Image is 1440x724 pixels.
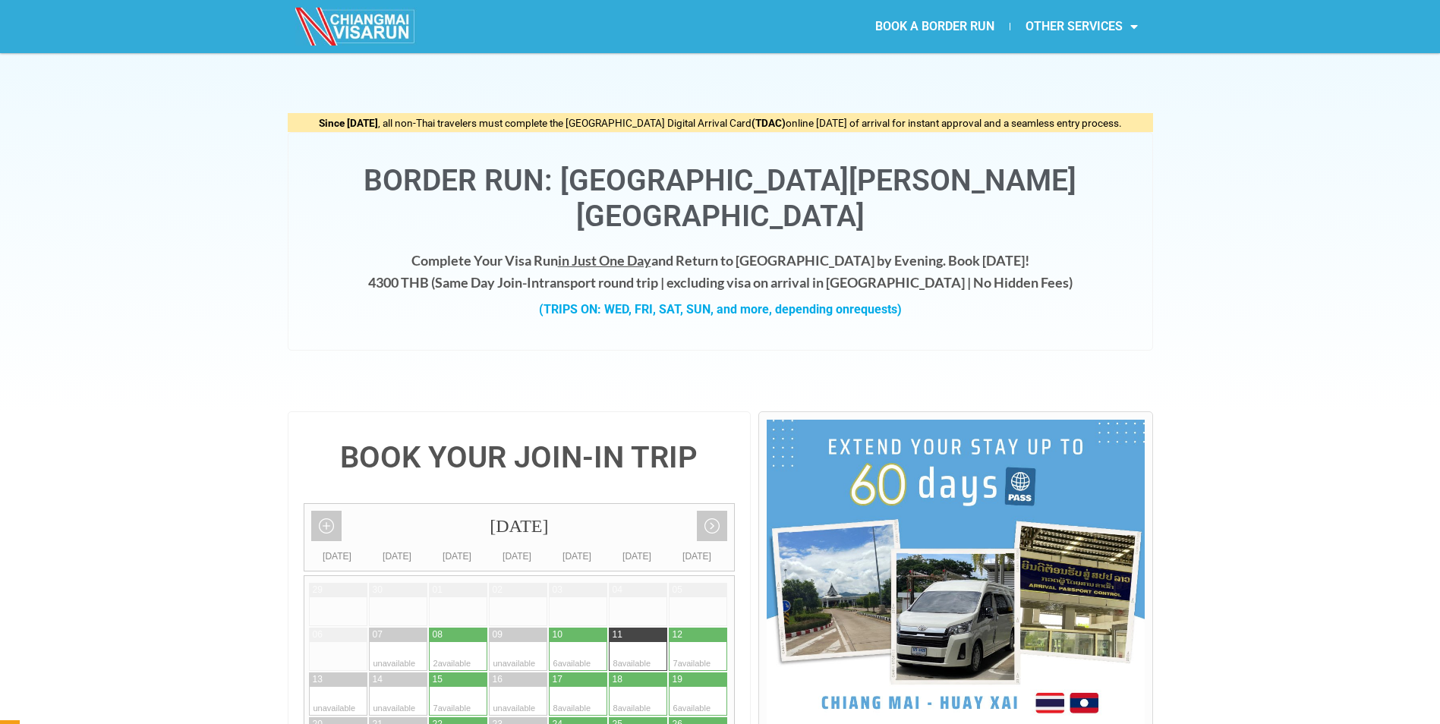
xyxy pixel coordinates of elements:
div: [DATE] [427,549,487,564]
strong: Same Day Join-In [435,274,539,291]
span: requests) [849,302,902,316]
div: 10 [553,628,562,641]
div: 07 [373,628,383,641]
strong: (TDAC) [752,117,786,129]
div: 09 [493,628,503,641]
div: [DATE] [547,549,607,564]
div: 12 [673,628,682,641]
div: 15 [433,673,443,686]
div: [DATE] [304,504,735,549]
div: 01 [433,584,443,597]
div: 05 [673,584,682,597]
div: 11 [613,628,622,641]
a: BOOK A BORDER RUN [860,9,1010,44]
div: 06 [313,628,323,641]
div: 13 [313,673,323,686]
div: 04 [613,584,622,597]
div: [DATE] [487,549,547,564]
div: 16 [493,673,503,686]
div: 17 [553,673,562,686]
div: [DATE] [307,549,367,564]
nav: Menu [720,9,1153,44]
div: 18 [613,673,622,686]
h1: Border Run: [GEOGRAPHIC_DATA][PERSON_NAME][GEOGRAPHIC_DATA] [304,163,1137,235]
div: 30 [373,584,383,597]
a: OTHER SERVICES [1010,9,1153,44]
h4: Complete Your Visa Run and Return to [GEOGRAPHIC_DATA] by Evening. Book [DATE]! 4300 THB ( transp... [304,250,1137,294]
strong: Since [DATE] [319,117,378,129]
div: [DATE] [607,549,667,564]
div: 03 [553,584,562,597]
div: [DATE] [367,549,427,564]
span: in Just One Day [558,252,651,269]
div: 02 [493,584,503,597]
h4: BOOK YOUR JOIN-IN TRIP [304,442,736,473]
div: [DATE] [667,549,727,564]
div: 29 [313,584,323,597]
span: , all non-Thai travelers must complete the [GEOGRAPHIC_DATA] Digital Arrival Card online [DATE] o... [319,117,1122,129]
div: 08 [433,628,443,641]
strong: (TRIPS ON: WED, FRI, SAT, SUN, and more, depending on [539,302,902,316]
div: 14 [373,673,383,686]
div: 19 [673,673,682,686]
